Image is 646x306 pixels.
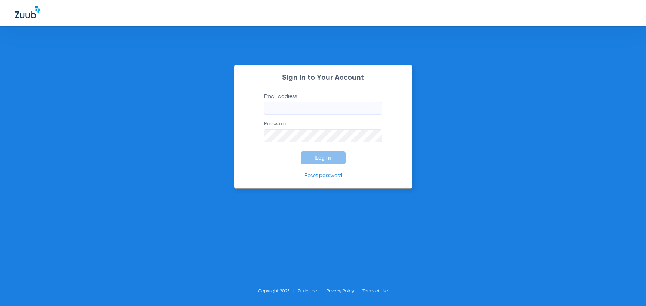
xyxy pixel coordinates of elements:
[362,289,388,293] a: Terms of Use
[264,120,382,142] label: Password
[258,288,298,295] li: Copyright 2025
[264,129,382,142] input: Password
[327,289,354,293] a: Privacy Policy
[253,74,394,82] h2: Sign In to Your Account
[15,6,40,18] img: Zuub Logo
[304,173,342,178] a: Reset password
[301,151,346,164] button: Log In
[264,102,382,115] input: Email address
[264,93,382,115] label: Email address
[315,155,331,161] span: Log In
[298,288,327,295] li: Zuub, Inc.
